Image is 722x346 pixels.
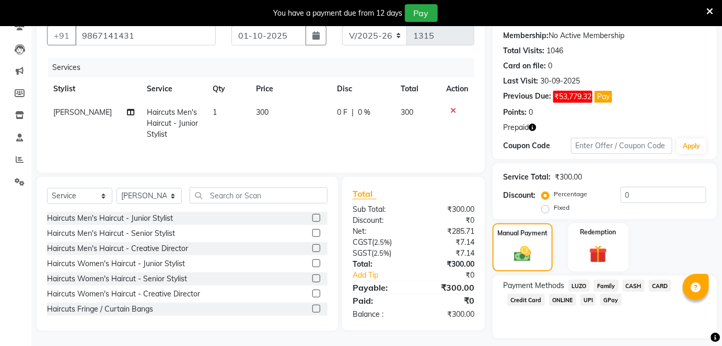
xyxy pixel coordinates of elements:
div: Discount: [345,215,414,226]
div: ₹7.14 [413,248,482,259]
div: Services [48,58,482,77]
div: ₹7.14 [413,237,482,248]
div: Previous Due: [503,91,551,103]
div: Total: [345,259,414,270]
span: SGST [353,248,371,258]
span: ONLINE [549,294,576,306]
div: Points: [503,107,527,118]
input: Enter Offer / Coupon Code [571,138,673,154]
span: | [352,107,354,118]
span: Payment Methods [503,280,564,291]
div: Membership: [503,30,549,41]
th: Disc [331,77,395,101]
span: [PERSON_NAME] [53,108,112,117]
div: 1046 [546,45,563,56]
span: 1 [213,108,217,117]
th: Action [440,77,474,101]
div: Haircuts Women's Haircut - Junior Stylist [47,258,185,269]
div: Balance : [345,309,414,320]
div: ₹300.00 [555,172,582,183]
span: CGST [353,237,372,247]
div: Haircuts Men's Haircut - Creative Director [47,243,188,254]
a: Add Tip [345,270,425,281]
div: ₹300.00 [413,204,482,215]
span: 300 [256,108,269,117]
div: Haircuts Women's Haircut - Creative Director [47,289,200,300]
span: Total [353,188,377,199]
span: 0 % [358,107,370,118]
th: Qty [206,77,250,101]
th: Total [394,77,440,101]
span: LUZO [568,280,590,292]
img: _gift.svg [584,243,613,266]
div: Paid: [345,294,414,307]
div: No Active Membership [503,30,706,41]
input: Search or Scan [190,187,328,204]
span: 2.5% [374,249,389,257]
div: 0 [548,61,552,71]
span: CARD [649,280,671,292]
button: +91 [47,26,76,45]
div: 0 [529,107,533,118]
span: 0 F [337,107,347,118]
span: Credit Card [507,294,545,306]
div: ₹0 [413,215,482,226]
button: Pay [595,91,612,103]
div: ₹0 [413,294,482,307]
span: 300 [401,108,413,117]
label: Percentage [554,189,587,199]
div: Payable: [345,281,414,294]
div: ( ) [345,248,414,259]
div: Last Visit: [503,76,538,87]
span: Haircuts Men's Haircut - Junior Stylist [147,108,199,139]
div: Haircuts Fringe / Curtain Bangs [47,304,153,315]
button: Apply [677,138,706,154]
div: ₹300.00 [413,281,482,294]
div: Sub Total: [345,204,414,215]
span: GPay [600,294,622,306]
div: Service Total: [503,172,551,183]
div: Total Visits: [503,45,544,56]
div: ( ) [345,237,414,248]
div: Coupon Code [503,140,571,151]
label: Fixed [554,203,569,212]
th: Price [250,77,330,101]
span: ₹53,779.32 [553,91,592,103]
div: ₹300.00 [413,259,482,270]
div: ₹300.00 [413,309,482,320]
div: Haircuts Men's Haircut - Senior Stylist [47,228,175,239]
div: ₹0 [425,270,482,281]
div: Card on file: [503,61,546,71]
div: You have a payment due from 12 days [274,8,403,19]
img: _cash.svg [509,244,537,264]
div: ₹285.71 [413,226,482,237]
div: Haircuts Women's Haircut - Senior Stylist [47,273,187,284]
div: 30-09-2025 [540,76,580,87]
th: Stylist [47,77,141,101]
th: Service [141,77,206,101]
span: CASH [623,280,645,292]
div: Net: [345,226,414,237]
div: Haircuts Men's Haircut - Junior Stylist [47,213,173,224]
span: Family [594,280,619,292]
button: Pay [405,4,438,22]
label: Redemption [580,228,616,237]
label: Manual Payment [497,229,548,238]
span: 2.5% [374,238,390,246]
span: Prepaid [503,122,529,133]
span: UPI [580,294,597,306]
input: Search by Name/Mobile/Email/Code [75,26,216,45]
div: Discount: [503,190,535,201]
